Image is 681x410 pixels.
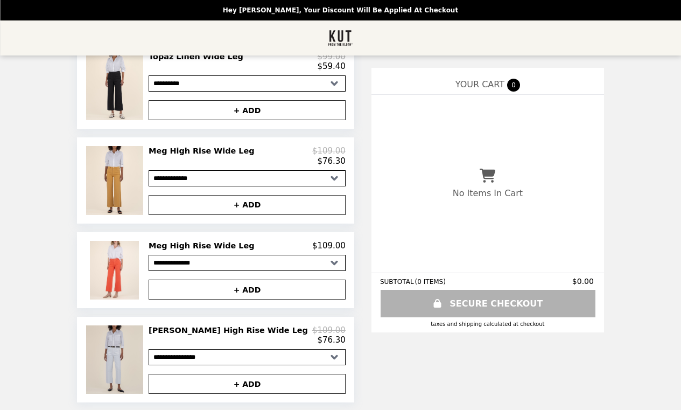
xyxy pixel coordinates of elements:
[149,280,346,300] button: + ADD
[86,52,146,120] img: Topaz Linen Wide Leg
[86,325,146,394] img: Gwen High Rise Wide Leg
[317,335,346,345] p: $76.30
[149,146,258,156] h2: Meg High Rise Wide Leg
[312,241,346,251] p: $109.00
[149,75,346,92] select: Select a product variant
[149,255,346,271] select: Select a product variant
[149,349,346,365] select: Select a product variant
[149,374,346,394] button: + ADD
[415,278,446,286] span: ( 0 ITEMS )
[453,188,523,198] p: No Items In Cart
[507,79,520,92] span: 0
[380,278,415,286] span: SUBTOTAL
[328,27,353,49] img: Brand Logo
[149,325,312,335] h2: [PERSON_NAME] High Rise Wide Leg
[572,277,595,286] span: $0.00
[223,6,458,14] p: Hey [PERSON_NAME], your discount will be applied at checkout
[455,79,504,89] span: YOUR CART
[380,321,595,327] div: Taxes and Shipping calculated at checkout
[90,241,142,300] img: Meg High Rise Wide Leg
[312,146,346,156] p: $109.00
[312,325,346,335] p: $109.00
[149,195,346,215] button: + ADD
[86,146,146,214] img: Meg High Rise Wide Leg
[149,170,346,186] select: Select a product variant
[149,241,258,251] h2: Meg High Rise Wide Leg
[317,61,346,71] p: $59.40
[149,100,346,120] button: + ADD
[317,156,346,166] p: $76.30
